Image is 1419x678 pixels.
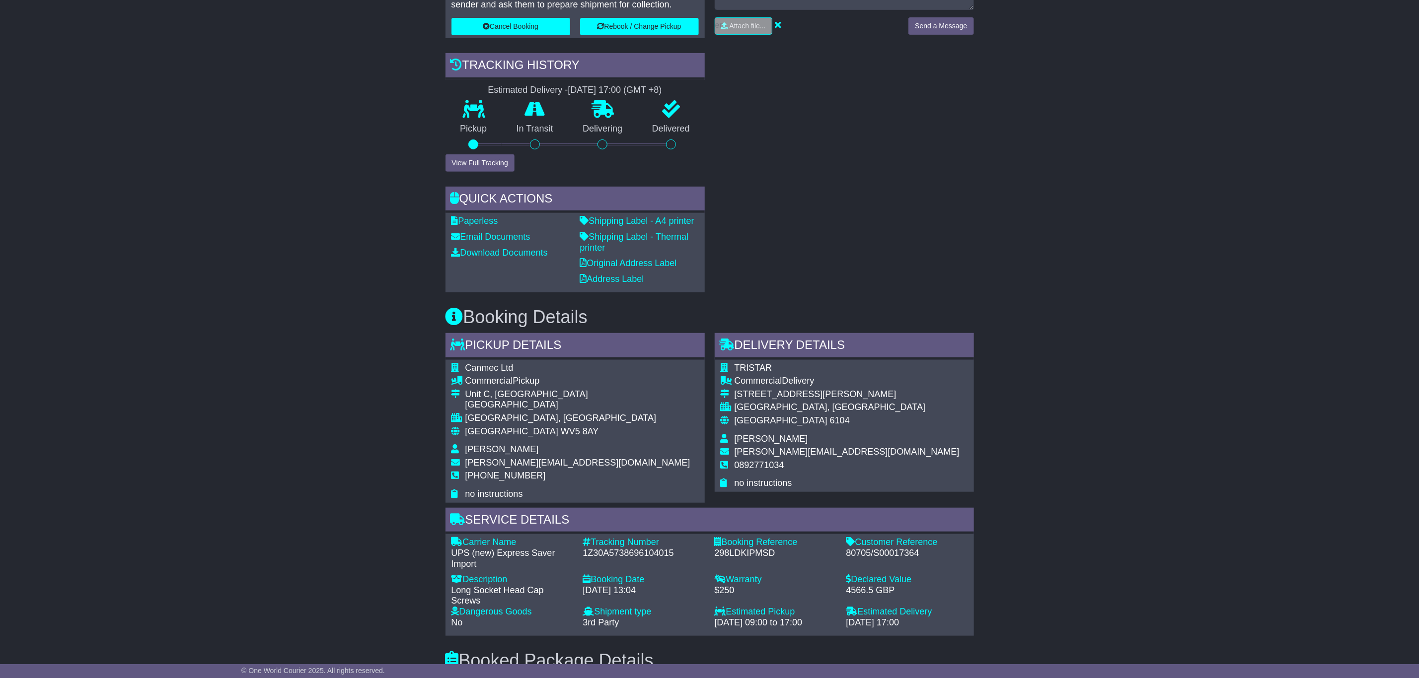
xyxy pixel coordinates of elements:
[735,434,808,444] span: [PERSON_NAME]
[465,389,690,400] div: Unit C, [GEOGRAPHIC_DATA]
[465,471,546,480] span: [PHONE_NUMBER]
[846,617,968,628] div: [DATE] 17:00
[846,607,968,617] div: Estimated Delivery
[846,574,968,585] div: Declared Value
[451,537,573,548] div: Carrier Name
[735,460,784,470] span: 0892771034
[451,617,463,627] span: No
[735,363,772,373] span: TRISTAR
[451,548,573,569] div: UPS (new) Express Saver Import
[446,85,705,96] div: Estimated Delivery -
[583,548,705,559] div: 1Z30A5738696104015
[451,607,573,617] div: Dangerous Goods
[465,400,690,410] div: [GEOGRAPHIC_DATA]
[568,124,638,135] p: Delivering
[241,667,385,675] span: © One World Courier 2025. All rights reserved.
[583,617,619,627] span: 3rd Party
[715,585,836,596] div: $250
[735,376,960,387] div: Delivery
[465,363,514,373] span: Canmec Ltd
[583,537,705,548] div: Tracking Number
[583,607,705,617] div: Shipment type
[451,248,548,258] a: Download Documents
[451,574,573,585] div: Description
[715,537,836,548] div: Booking Reference
[846,548,968,559] div: 80705/S00017364
[446,154,515,172] button: View Full Tracking
[846,537,968,548] div: Customer Reference
[465,444,539,454] span: [PERSON_NAME]
[465,413,690,424] div: [GEOGRAPHIC_DATA], [GEOGRAPHIC_DATA]
[465,376,513,386] span: Commercial
[446,187,705,213] div: Quick Actions
[451,216,498,226] a: Paperless
[465,489,523,499] span: no instructions
[568,85,662,96] div: [DATE] 17:00 (GMT +8)
[465,376,690,387] div: Pickup
[715,617,836,628] div: [DATE] 09:00 to 17:00
[580,258,677,268] a: Original Address Label
[830,415,850,425] span: 6104
[580,232,689,253] a: Shipping Label - Thermal printer
[446,124,502,135] p: Pickup
[446,651,974,671] h3: Booked Package Details
[846,585,968,596] div: 4566.5 GBP
[583,574,705,585] div: Booking Date
[715,607,836,617] div: Estimated Pickup
[465,426,558,436] span: [GEOGRAPHIC_DATA]
[735,447,960,457] span: [PERSON_NAME][EMAIL_ADDRESS][DOMAIN_NAME]
[735,389,960,400] div: [STREET_ADDRESS][PERSON_NAME]
[465,458,690,468] span: [PERSON_NAME][EMAIL_ADDRESS][DOMAIN_NAME]
[580,18,699,35] button: Rebook / Change Pickup
[637,124,705,135] p: Delivered
[908,17,973,35] button: Send a Message
[451,232,530,242] a: Email Documents
[580,216,694,226] a: Shipping Label - A4 printer
[451,585,573,607] div: Long Socket Head Cap Screws
[446,307,974,327] h3: Booking Details
[451,18,570,35] button: Cancel Booking
[446,53,705,80] div: Tracking history
[735,402,960,413] div: [GEOGRAPHIC_DATA], [GEOGRAPHIC_DATA]
[446,333,705,360] div: Pickup Details
[735,415,827,425] span: [GEOGRAPHIC_DATA]
[583,585,705,596] div: [DATE] 13:04
[715,574,836,585] div: Warranty
[715,333,974,360] div: Delivery Details
[735,478,792,488] span: no instructions
[446,508,974,535] div: Service Details
[502,124,568,135] p: In Transit
[735,376,782,386] span: Commercial
[580,274,644,284] a: Address Label
[561,426,599,436] span: WV5 8AY
[715,548,836,559] div: 298LDKIPMSD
